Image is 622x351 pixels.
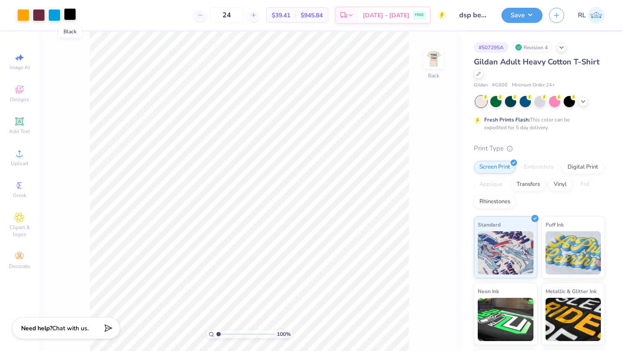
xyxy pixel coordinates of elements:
[575,178,595,191] div: Foil
[546,287,597,296] span: Metallic & Glitter Ink
[518,161,559,174] div: Embroidery
[9,263,30,270] span: Decorate
[415,12,424,18] span: FREE
[10,96,29,103] span: Designs
[210,7,244,23] input: – –
[21,324,52,332] strong: Need help?
[511,178,546,191] div: Transfers
[546,220,564,229] span: Puff Ink
[478,220,501,229] span: Standard
[478,231,533,274] img: Standard
[428,72,439,80] div: Back
[484,116,590,131] div: This color can be expedited for 5 day delivery.
[363,11,409,20] span: [DATE] - [DATE]
[4,224,35,238] span: Clipart & logos
[301,11,323,20] span: $945.84
[484,116,530,123] strong: Fresh Prints Flash:
[478,298,533,341] img: Neon Ink
[513,42,552,53] div: Revision 4
[272,11,290,20] span: $39.41
[548,178,572,191] div: Vinyl
[578,10,586,20] span: RL
[478,287,499,296] span: Neon Ink
[492,82,508,89] span: # G500
[10,64,30,71] span: Image AI
[578,7,605,24] a: RL
[11,160,28,167] span: Upload
[501,8,543,23] button: Save
[474,82,488,89] span: Gildan
[474,144,605,153] div: Print Type
[474,57,600,67] span: Gildan Adult Heavy Cotton T-Shirt
[52,324,89,332] span: Chat with us.
[425,50,442,67] img: Back
[588,7,605,24] img: Ryan Leale
[546,231,601,274] img: Puff Ink
[13,192,26,199] span: Greek
[9,128,30,135] span: Add Text
[474,42,508,53] div: # 507295A
[474,195,516,208] div: Rhinestones
[277,330,291,338] span: 100 %
[59,26,81,38] div: Black
[474,161,516,174] div: Screen Print
[474,178,508,191] div: Applique
[562,161,604,174] div: Digital Print
[546,298,601,341] img: Metallic & Glitter Ink
[453,6,495,24] input: Untitled Design
[512,82,555,89] span: Minimum Order: 24 +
